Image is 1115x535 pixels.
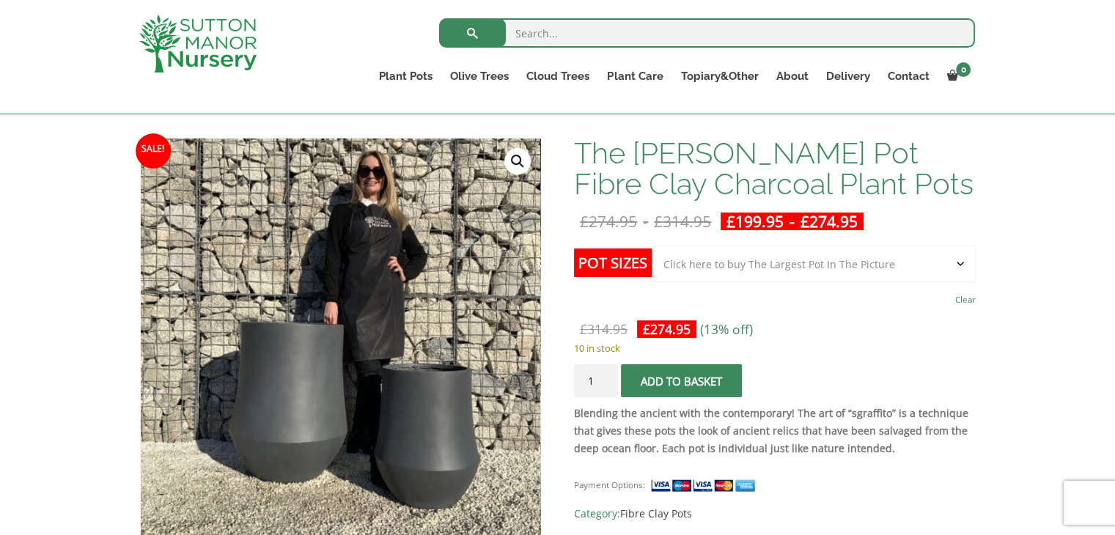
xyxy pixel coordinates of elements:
[620,506,692,520] a: Fibre Clay Pots
[574,339,975,357] p: 10 in stock
[574,479,645,490] small: Payment Options:
[136,133,171,169] span: Sale!
[801,211,858,232] bdi: 274.95
[726,211,784,232] bdi: 199.95
[955,289,976,310] a: Clear options
[621,364,742,397] button: Add to basket
[574,213,717,230] del: -
[654,211,711,232] bdi: 314.95
[817,66,878,86] a: Delivery
[580,211,637,232] bdi: 274.95
[580,211,589,232] span: £
[654,211,663,232] span: £
[439,18,975,48] input: Search...
[580,320,587,338] span: £
[504,148,531,174] a: View full-screen image gallery
[598,66,671,86] a: Plant Care
[767,66,817,86] a: About
[801,211,809,232] span: £
[441,66,518,86] a: Olive Trees
[878,66,938,86] a: Contact
[574,248,652,277] label: Pot Sizes
[574,505,975,523] span: Category:
[643,320,650,338] span: £
[370,66,441,86] a: Plant Pots
[574,406,968,455] strong: Blending the ancient with the contemporary! The art of “sgraffito” is a technique that gives thes...
[574,138,975,199] h1: The [PERSON_NAME] Pot Fibre Clay Charcoal Plant Pots
[726,211,735,232] span: £
[518,66,598,86] a: Cloud Trees
[671,66,767,86] a: Topiary&Other
[700,320,753,338] span: (13% off)
[721,213,864,230] ins: -
[139,15,257,73] img: logo
[956,62,971,77] span: 0
[650,478,760,493] img: payment supported
[643,320,691,338] bdi: 274.95
[580,320,628,338] bdi: 314.95
[574,364,618,397] input: Product quantity
[938,66,975,86] a: 0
